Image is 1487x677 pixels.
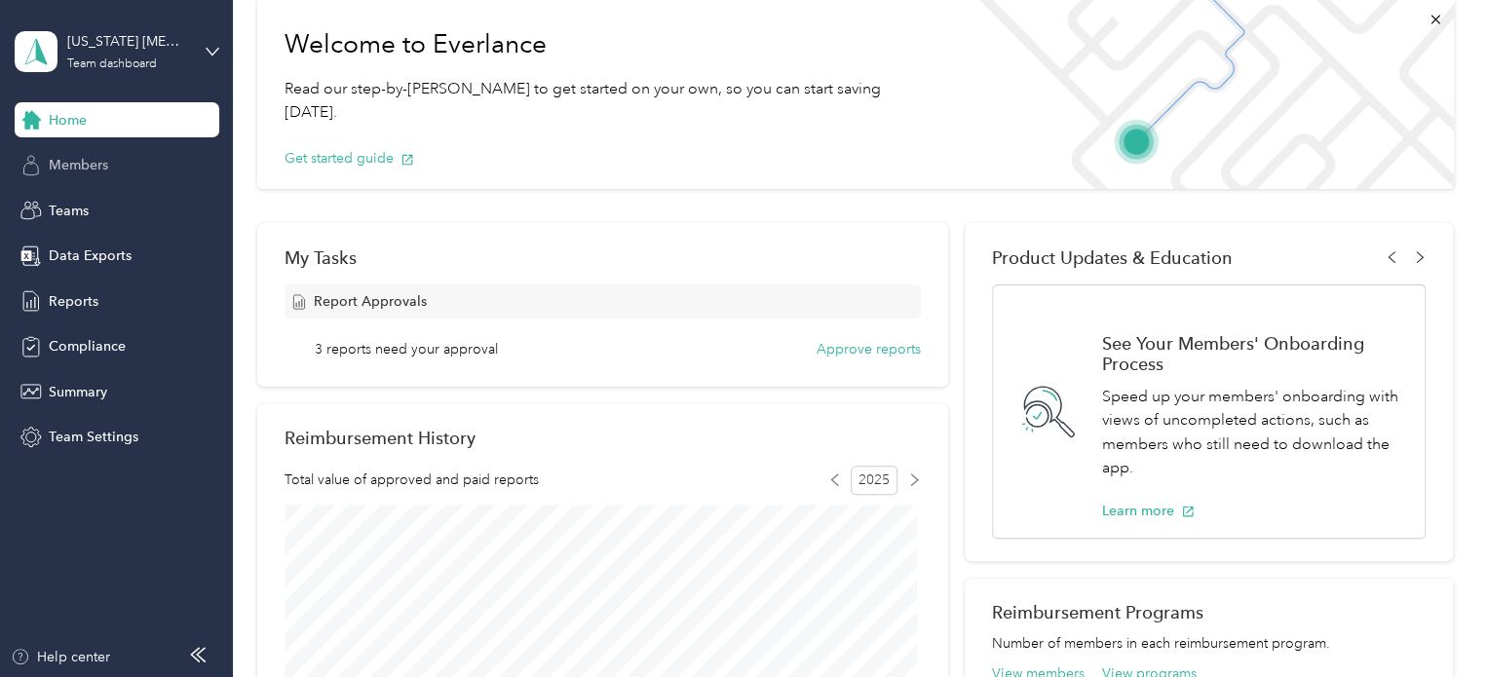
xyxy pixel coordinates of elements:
[992,633,1426,654] p: Number of members in each reimbursement program.
[49,336,126,357] span: Compliance
[67,58,157,70] div: Team dashboard
[1102,501,1195,521] button: Learn more
[851,466,897,495] span: 2025
[285,29,932,60] h1: Welcome to Everlance
[49,245,132,266] span: Data Exports
[285,247,921,268] div: My Tasks
[285,428,476,448] h2: Reimbursement History
[285,77,932,125] p: Read our step-by-[PERSON_NAME] to get started on your own, so you can start saving [DATE].
[285,470,539,490] span: Total value of approved and paid reports
[817,339,921,359] button: Approve reports
[49,201,89,221] span: Teams
[992,247,1233,268] span: Product Updates & Education
[49,110,87,131] span: Home
[315,339,498,359] span: 3 reports need your approval
[1102,385,1404,480] p: Speed up your members' onboarding with views of uncompleted actions, such as members who still ne...
[992,602,1426,622] h2: Reimbursement Programs
[67,31,189,52] div: [US_STATE] [MEDICAL_DATA] Coalition Inc.
[314,291,427,312] span: Report Approvals
[285,148,414,169] button: Get started guide
[1102,333,1404,374] h1: See Your Members' Onboarding Process
[49,155,108,175] span: Members
[1378,568,1487,677] iframe: Everlance-gr Chat Button Frame
[49,291,98,312] span: Reports
[11,647,110,667] button: Help center
[49,427,138,447] span: Team Settings
[49,382,107,402] span: Summary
